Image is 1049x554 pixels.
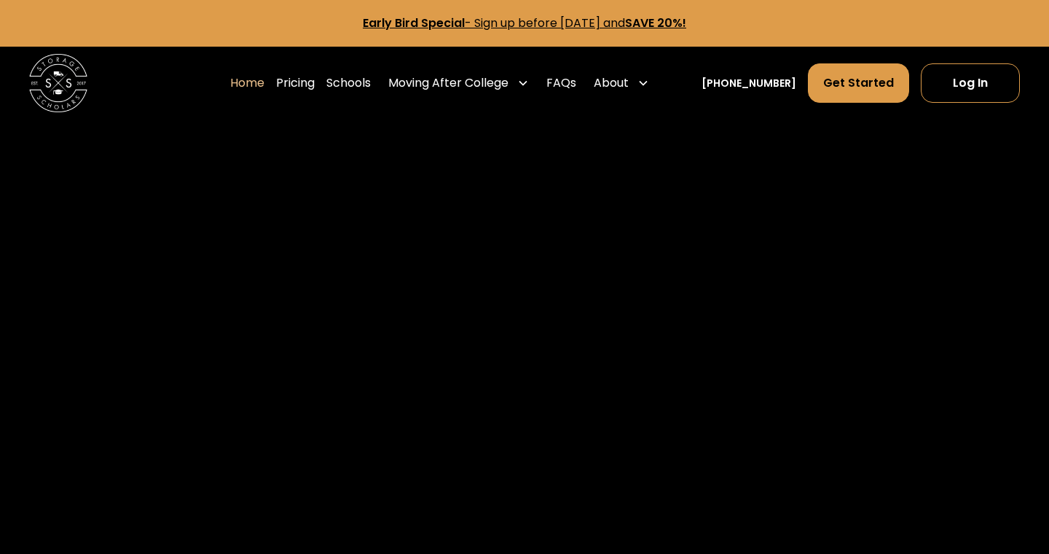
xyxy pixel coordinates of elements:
[546,63,576,104] a: FAQs
[326,63,371,104] a: Schools
[921,63,1020,103] a: Log In
[363,15,465,31] strong: Early Bird Special
[702,76,796,91] a: [PHONE_NUMBER]
[363,15,686,31] a: Early Bird Special- Sign up before [DATE] andSAVE 20%!
[388,74,508,92] div: Moving After College
[594,74,629,92] div: About
[625,15,686,31] strong: SAVE 20%!
[230,63,264,104] a: Home
[29,54,87,112] img: Storage Scholars main logo
[276,63,315,104] a: Pricing
[808,63,909,103] a: Get Started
